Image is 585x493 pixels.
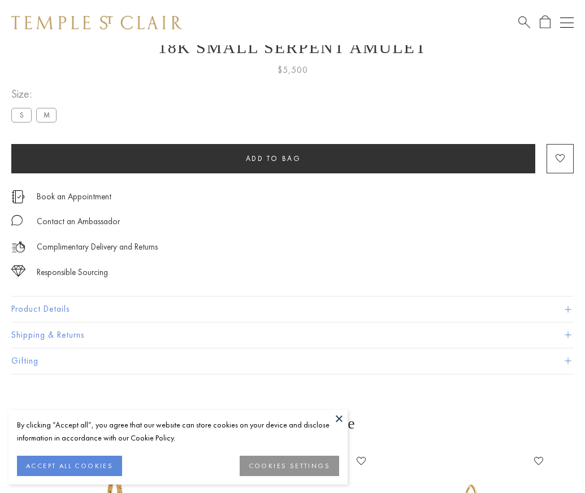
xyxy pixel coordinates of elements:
[11,85,61,103] span: Size:
[540,15,551,29] a: Open Shopping Bag
[11,16,182,29] img: Temple St. Clair
[240,456,339,476] button: COOKIES SETTINGS
[11,108,32,122] label: S
[37,215,120,229] div: Contact an Ambassador
[17,418,339,444] div: By clicking “Accept all”, you agree that our website can store cookies on your device and disclos...
[37,190,111,203] a: Book an Appointment
[37,265,108,280] div: Responsible Sourcing
[11,38,574,57] h1: 18K Small Serpent Amulet
[11,215,23,226] img: MessageIcon-01_2.svg
[278,63,308,77] span: $5,500
[37,240,158,254] p: Complimentary Delivery and Returns
[246,154,301,163] span: Add to bag
[17,456,122,476] button: ACCEPT ALL COOKIES
[11,144,535,173] button: Add to bag
[11,348,574,374] button: Gifting
[518,15,530,29] a: Search
[11,296,574,322] button: Product Details
[11,190,25,203] img: icon_appointment.svg
[36,108,57,122] label: M
[560,16,574,29] button: Open navigation
[11,240,25,254] img: icon_delivery.svg
[11,322,574,348] button: Shipping & Returns
[11,265,25,277] img: icon_sourcing.svg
